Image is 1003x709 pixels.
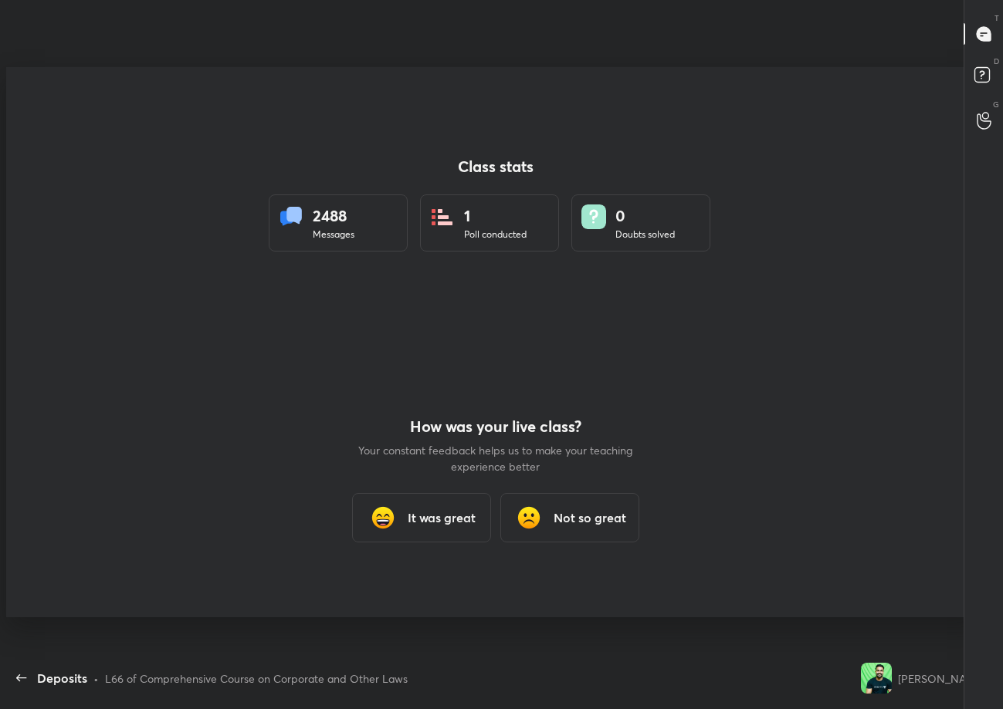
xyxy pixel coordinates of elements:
div: Doubts solved [615,228,675,241]
p: T [995,12,999,24]
img: grinning_face_with_smiling_eyes_cmp.gif [368,502,398,533]
img: statsPoll.b571884d.svg [430,204,455,229]
div: • [93,670,99,687]
div: 1 [464,204,527,228]
p: G [993,99,999,110]
h4: Class stats [269,157,723,176]
img: doubts.8a449be9.svg [581,204,606,229]
div: Deposits [37,669,87,687]
div: Poll conducted [464,228,527,241]
div: L66 of Comprehensive Course on Corporate and Other Laws [105,670,408,687]
img: 34c2f5a4dc334ab99cba7f7ce517d6b6.jpg [861,663,892,694]
div: 0 [615,204,675,228]
img: frowning_face_cmp.gif [513,502,544,533]
div: [PERSON_NAME] [898,670,984,687]
h4: How was your live class? [357,417,635,436]
h3: Not so great [554,508,626,527]
div: 2488 [313,204,354,228]
h3: It was great [408,508,476,527]
p: D [994,56,999,67]
img: statsMessages.856aad98.svg [279,204,303,229]
div: Messages [313,228,354,241]
p: Your constant feedback helps us to make your teaching experience better [357,442,635,474]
